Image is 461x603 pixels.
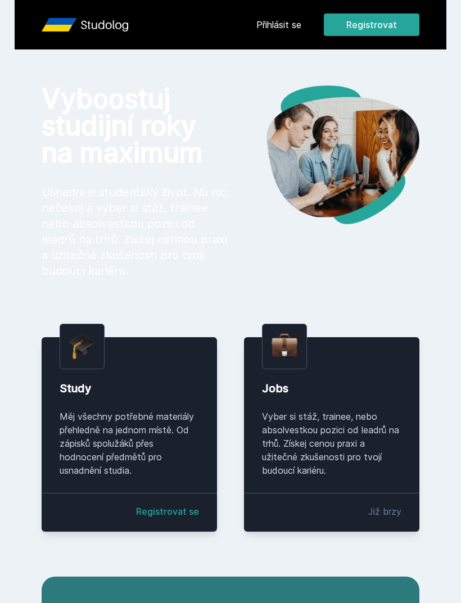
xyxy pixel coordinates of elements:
a: Registrovat se [136,505,199,518]
a: Přihlásit se [256,18,301,31]
img: graduation-cap.png [69,333,95,360]
button: Registrovat [324,13,419,36]
img: hero.png [231,85,419,224]
div: Již brzy [368,505,401,518]
img: briefcase.png [272,331,297,360]
p: Usnadni si studentský život. Na nic nečekej a vyber si stáž, trainee nebo absolvestkou pozici od ... [42,184,231,279]
div: Vyber si stáž, trainee, nebo absolvestkou pozici od leadrů na trhů. Získej cenou praxi a užitečné... [262,410,401,477]
div: Měj všechny potřebné materiály přehledně na jednom místě. Od zápisků spolužáků přes hodnocení pře... [60,410,199,477]
div: Study [60,380,199,396]
h1: Vyboostuj studijní roky na maximum [42,85,231,166]
div: Jobs [262,380,401,396]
